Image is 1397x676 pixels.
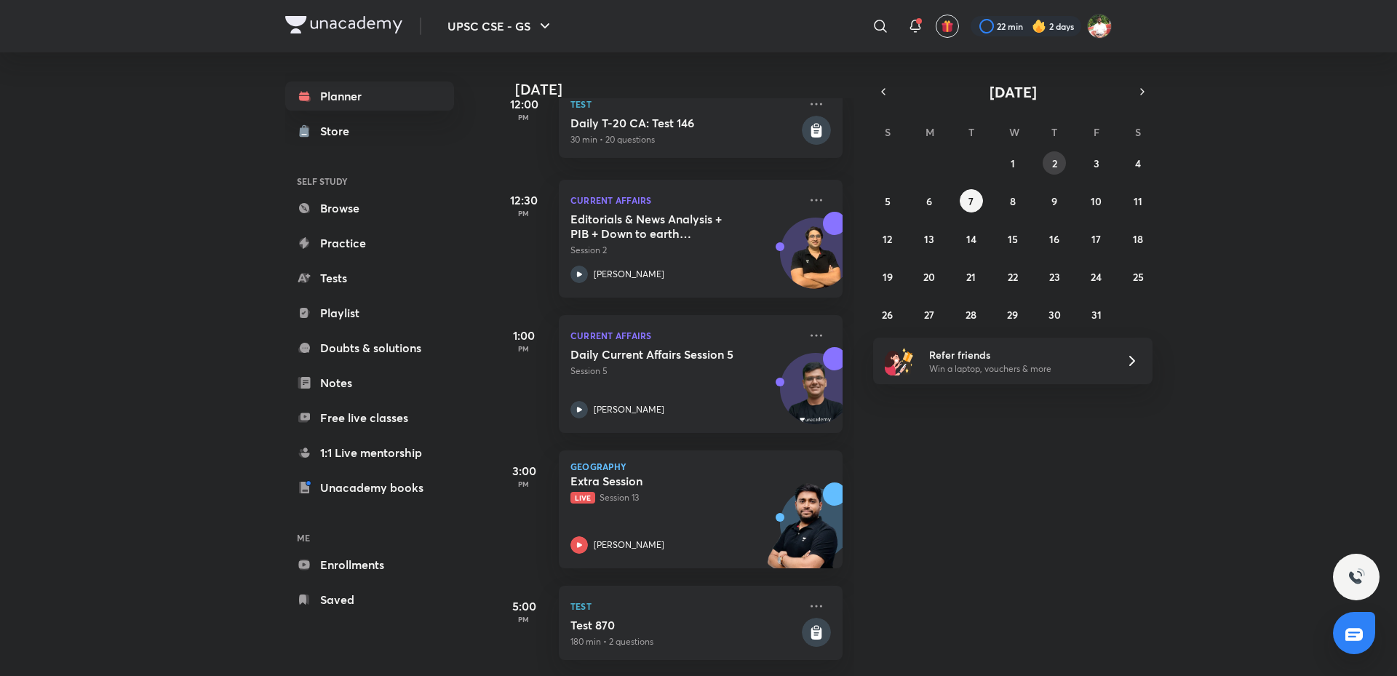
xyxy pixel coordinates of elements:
[924,232,934,246] abbr: October 13, 2025
[1126,227,1150,250] button: October 18, 2025
[1126,189,1150,212] button: October 11, 2025
[1133,270,1144,284] abbr: October 25, 2025
[1085,265,1108,288] button: October 24, 2025
[495,113,553,122] p: PM
[1052,156,1057,170] abbr: October 2, 2025
[918,303,941,326] button: October 27, 2025
[1010,194,1016,208] abbr: October 8, 2025
[495,615,553,624] p: PM
[570,635,799,648] p: 180 min • 2 questions
[781,226,851,295] img: Avatar
[285,263,454,293] a: Tests
[285,228,454,258] a: Practice
[1001,151,1024,175] button: October 1, 2025
[570,618,799,632] h5: Test 870
[1001,265,1024,288] button: October 22, 2025
[1091,194,1102,208] abbr: October 10, 2025
[960,227,983,250] button: October 14, 2025
[882,308,893,322] abbr: October 26, 2025
[876,227,899,250] button: October 12, 2025
[1032,19,1046,33] img: streak
[495,209,553,218] p: PM
[1043,227,1066,250] button: October 16, 2025
[320,122,358,140] div: Store
[883,232,892,246] abbr: October 12, 2025
[1011,156,1015,170] abbr: October 1, 2025
[1094,156,1099,170] abbr: October 3, 2025
[285,550,454,579] a: Enrollments
[495,95,553,113] h5: 12:00
[876,189,899,212] button: October 5, 2025
[1085,189,1108,212] button: October 10, 2025
[1051,125,1057,139] abbr: Thursday
[570,347,752,362] h5: Daily Current Affairs Session 5
[936,15,959,38] button: avatar
[495,597,553,615] h5: 5:00
[966,308,976,322] abbr: October 28, 2025
[941,20,954,33] img: avatar
[1001,189,1024,212] button: October 8, 2025
[1043,189,1066,212] button: October 9, 2025
[1085,303,1108,326] button: October 31, 2025
[923,270,935,284] abbr: October 20, 2025
[1051,194,1057,208] abbr: October 9, 2025
[570,327,799,344] p: Current Affairs
[594,268,664,281] p: [PERSON_NAME]
[1008,270,1018,284] abbr: October 22, 2025
[885,194,891,208] abbr: October 5, 2025
[929,347,1108,362] h6: Refer friends
[960,189,983,212] button: October 7, 2025
[495,480,553,488] p: PM
[1085,151,1108,175] button: October 3, 2025
[1134,194,1142,208] abbr: October 11, 2025
[966,232,976,246] abbr: October 14, 2025
[885,125,891,139] abbr: Sunday
[495,462,553,480] h5: 3:00
[926,125,934,139] abbr: Monday
[570,492,595,504] span: Live
[968,125,974,139] abbr: Tuesday
[1135,156,1141,170] abbr: October 4, 2025
[285,194,454,223] a: Browse
[1087,14,1112,39] img: Shashank Soni
[1133,232,1143,246] abbr: October 18, 2025
[763,482,843,583] img: unacademy
[570,474,752,488] h5: Extra Session
[883,270,893,284] abbr: October 19, 2025
[1008,232,1018,246] abbr: October 15, 2025
[285,525,454,550] h6: ME
[285,368,454,397] a: Notes
[926,194,932,208] abbr: October 6, 2025
[594,538,664,552] p: [PERSON_NAME]
[285,333,454,362] a: Doubts & solutions
[929,362,1108,375] p: Win a laptop, vouchers & more
[570,191,799,209] p: Current Affairs
[285,438,454,467] a: 1:1 Live mentorship
[594,403,664,416] p: [PERSON_NAME]
[893,81,1132,102] button: [DATE]
[495,191,553,209] h5: 12:30
[1007,308,1018,322] abbr: October 29, 2025
[570,212,752,241] h5: Editorials & News Analysis + PIB + Down to earth (October) - L2
[285,81,454,111] a: Planner
[285,473,454,502] a: Unacademy books
[1126,151,1150,175] button: October 4, 2025
[924,308,934,322] abbr: October 27, 2025
[570,244,799,257] p: Session 2
[570,133,799,146] p: 30 min • 20 questions
[570,116,799,130] h5: Daily T-20 CA: Test 146
[570,462,831,471] p: Geography
[1049,232,1059,246] abbr: October 16, 2025
[876,265,899,288] button: October 19, 2025
[1049,270,1060,284] abbr: October 23, 2025
[885,346,914,375] img: referral
[285,298,454,327] a: Playlist
[285,403,454,432] a: Free live classes
[1043,265,1066,288] button: October 23, 2025
[1048,308,1061,322] abbr: October 30, 2025
[1126,265,1150,288] button: October 25, 2025
[1009,125,1019,139] abbr: Wednesday
[1091,270,1102,284] abbr: October 24, 2025
[495,327,553,344] h5: 1:00
[918,227,941,250] button: October 13, 2025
